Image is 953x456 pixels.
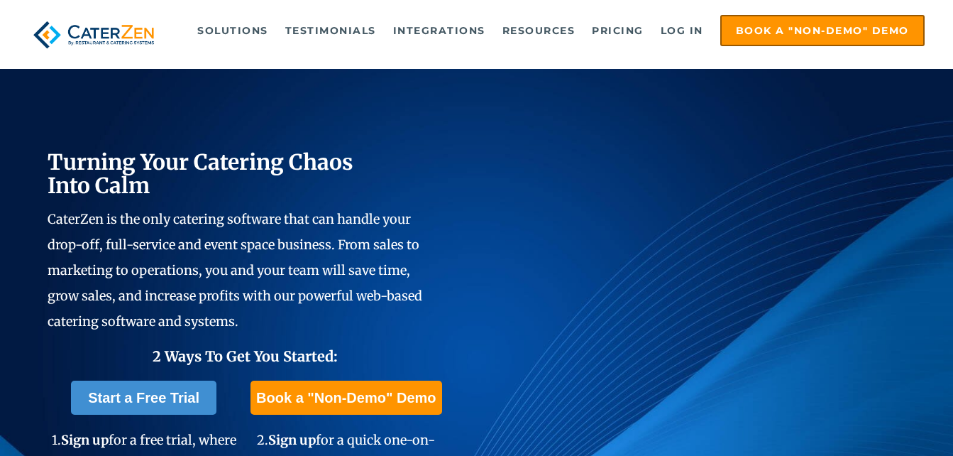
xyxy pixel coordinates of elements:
[654,16,710,45] a: Log in
[278,16,383,45] a: Testimonials
[48,211,422,330] span: CaterZen is the only catering software that can handle your drop-off, full-service and event spac...
[28,15,158,55] img: caterzen
[495,16,583,45] a: Resources
[182,15,925,46] div: Navigation Menu
[61,432,109,448] span: Sign up
[190,16,275,45] a: Solutions
[720,15,925,46] a: Book a "Non-Demo" Demo
[585,16,651,45] a: Pricing
[153,347,338,365] span: 2 Ways To Get You Started:
[71,381,216,415] a: Start a Free Trial
[250,381,441,415] a: Book a "Non-Demo" Demo
[268,432,316,448] span: Sign up
[48,148,353,199] span: Turning Your Catering Chaos Into Calm
[386,16,492,45] a: Integrations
